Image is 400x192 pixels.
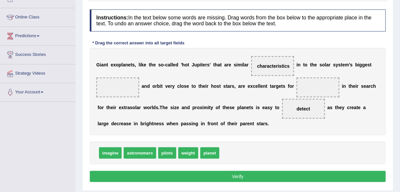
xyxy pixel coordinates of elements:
b: ' [210,62,211,67]
b: t [107,62,108,67]
b: h [337,105,339,110]
b: r [195,105,197,110]
b: h [350,84,353,89]
b: r [139,105,141,110]
b: t [266,84,268,89]
b: t [349,84,350,89]
b: h [162,105,165,110]
b: ' [349,62,350,67]
b: a [142,84,144,89]
b: h [150,62,153,67]
a: Success Stories [0,46,75,62]
b: a [184,121,187,126]
b: e [114,121,117,126]
b: e [173,121,176,126]
b: g [362,62,365,67]
b: e [111,62,113,67]
b: l [135,105,137,110]
b: x [250,84,253,89]
b: l [259,84,261,89]
b: d [147,84,150,89]
a: Your Account [0,83,75,100]
b: i [358,62,360,67]
b: l [172,62,173,67]
b: y [342,105,345,110]
b: n [104,62,107,67]
b: w [143,105,147,110]
b: n [214,121,217,126]
b: s [251,105,254,110]
b: s [207,62,210,67]
b: a [137,105,139,110]
b: g [103,121,106,126]
b: o [211,121,214,126]
b: e [227,105,230,110]
b: a [228,84,230,89]
b: t [223,105,224,110]
b: d [187,105,190,110]
b: e [262,105,265,110]
b: e [232,121,235,126]
b: i [145,121,146,126]
span: Drop target [251,56,294,76]
b: e [364,84,366,89]
b: r [126,105,127,110]
button: Verify [90,171,386,182]
b: m [238,62,242,67]
b: e [342,62,345,67]
b: f [218,105,220,110]
b: o [116,62,119,67]
b: c [347,105,350,110]
b: b [355,62,358,67]
b: t [249,105,251,110]
b: t [201,62,203,67]
b: o [99,105,102,110]
b: l [325,62,326,67]
b: l [180,84,181,89]
b: r [102,105,104,110]
b: t [335,105,337,110]
b: t [161,84,163,89]
b: t [216,121,218,126]
b: l [98,121,99,126]
b: a [326,62,329,67]
b: s [184,84,187,89]
b: a [99,121,102,126]
b: n [184,105,187,110]
b: n [154,121,157,126]
b: h [149,121,152,126]
b: e [365,62,368,67]
b: e [261,84,263,89]
b: r [205,62,207,67]
b: t [149,62,151,67]
span: detect [297,106,310,111]
b: a [366,84,369,89]
b: s [186,121,189,126]
b: f [98,105,99,110]
b: s [126,121,129,126]
b: s [333,62,336,67]
b: r [241,84,242,89]
b: t [209,105,211,110]
b: e [247,105,249,110]
b: s [217,84,219,89]
a: Online Class [0,8,75,25]
b: a [218,62,220,67]
b: r [247,62,249,67]
b: c [371,84,373,89]
b: a [241,105,244,110]
b: h [215,62,218,67]
b: r [230,84,232,89]
b: e [279,84,281,89]
b: o [216,105,219,110]
b: p [237,105,240,110]
b: a [272,84,274,89]
b: ' [181,62,182,67]
b: s [234,62,237,67]
b: f [288,84,290,89]
b: e [156,121,159,126]
b: e [353,84,356,89]
b: i [160,84,161,89]
span: Drop target [282,99,325,119]
b: Instructions: [96,15,128,20]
